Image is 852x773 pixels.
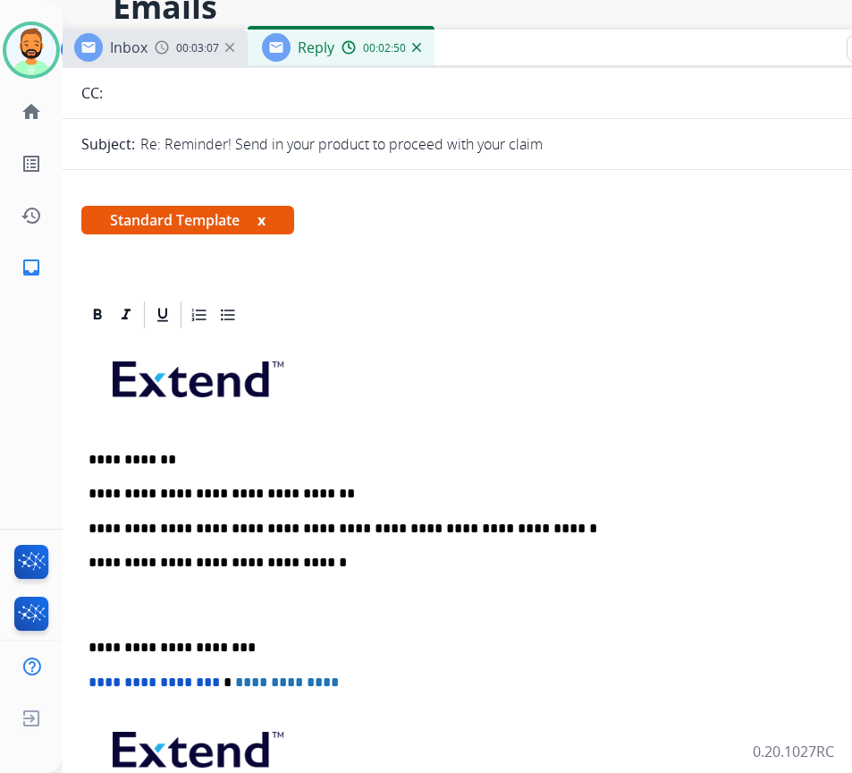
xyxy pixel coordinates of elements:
[81,82,103,104] p: CC:
[215,302,241,328] div: Bullet List
[298,38,334,57] span: Reply
[753,741,834,762] p: 0.20.1027RC
[84,302,111,328] div: Bold
[149,302,176,328] div: Underline
[140,133,543,155] p: Re: Reminder! Send in your product to proceed with your claim
[110,38,148,57] span: Inbox
[81,133,135,155] p: Subject:
[21,101,42,123] mat-icon: home
[21,205,42,226] mat-icon: history
[186,302,213,328] div: Ordered List
[176,41,219,55] span: 00:03:07
[6,25,56,75] img: avatar
[113,302,139,328] div: Italic
[363,41,406,55] span: 00:02:50
[257,209,266,231] button: x
[81,206,294,234] span: Standard Template
[21,257,42,278] mat-icon: inbox
[21,153,42,174] mat-icon: list_alt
